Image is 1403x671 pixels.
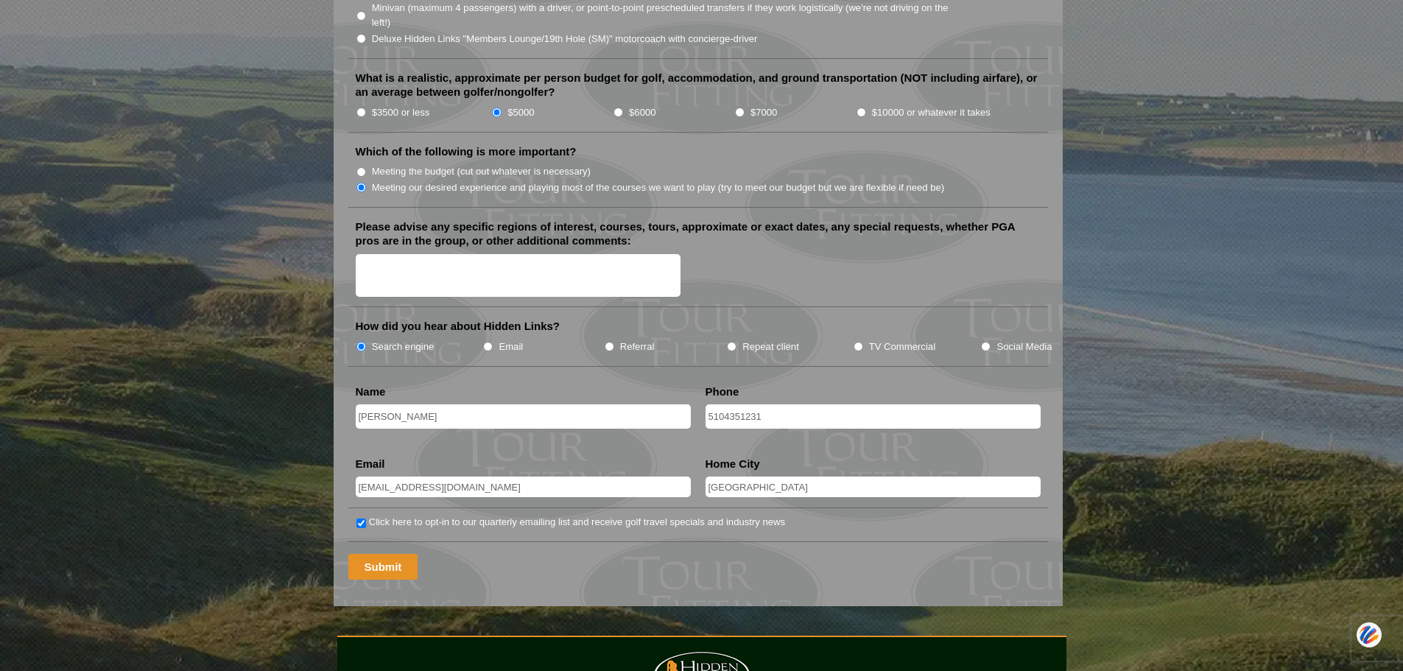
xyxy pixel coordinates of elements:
[629,105,655,120] label: $6000
[1357,622,1382,649] img: svg+xml;base64,PHN2ZyB3aWR0aD0iNDQiIGhlaWdodD0iNDQiIHZpZXdCb3g9IjAgMCA0NCA0NCIgZmlsbD0ibm9uZSIgeG...
[507,105,534,120] label: $5000
[372,340,435,354] label: Search engine
[872,105,991,120] label: $10000 or whatever it takes
[369,515,785,530] label: Click here to opt-in to our quarterly emailing list and receive golf travel specials and industry...
[996,340,1052,354] label: Social Media
[372,1,964,29] label: Minivan (maximum 4 passengers) with a driver, or point-to-point prescheduled transfers if they wo...
[372,164,591,179] label: Meeting the budget (cut out whatever is necessary)
[499,340,523,354] label: Email
[372,180,945,195] label: Meeting our desired experience and playing most of the courses we want to play (try to meet our b...
[706,384,739,399] label: Phone
[372,32,758,46] label: Deluxe Hidden Links "Members Lounge/19th Hole (SM)" motorcoach with concierge-driver
[356,457,385,471] label: Email
[742,340,799,354] label: Repeat client
[356,71,1041,99] label: What is a realistic, approximate per person budget for golf, accommodation, and ground transporta...
[356,319,560,334] label: How did you hear about Hidden Links?
[620,340,655,354] label: Referral
[869,340,935,354] label: TV Commercial
[356,384,386,399] label: Name
[356,219,1041,248] label: Please advise any specific regions of interest, courses, tours, approximate or exact dates, any s...
[372,105,430,120] label: $3500 or less
[706,457,760,471] label: Home City
[356,144,577,159] label: Which of the following is more important?
[348,554,418,580] input: Submit
[750,105,777,120] label: $7000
